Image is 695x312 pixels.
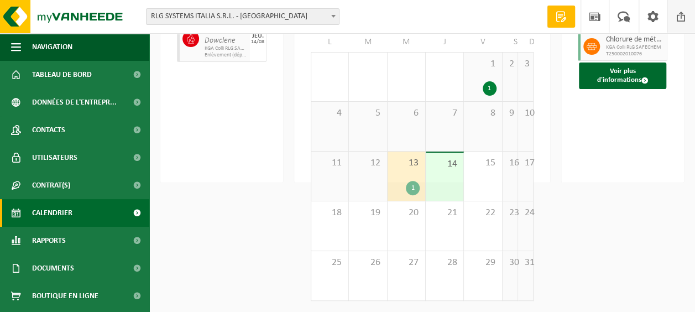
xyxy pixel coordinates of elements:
[508,157,512,169] span: 16
[146,8,339,25] span: RLG SYSTEMS ITALIA S.R.L. - TORINO
[252,33,264,39] div: JEU.
[508,257,512,269] span: 30
[464,32,502,52] td: V
[469,157,496,169] span: 15
[32,33,72,61] span: Navigation
[393,207,420,219] span: 20
[508,107,512,119] span: 9
[32,61,92,89] span: Tableau de bord
[524,207,527,219] span: 24
[147,9,339,24] span: RLG SYSTEMS ITALIA S.R.L. - TORINO
[32,227,66,254] span: Rapports
[393,157,420,169] span: 13
[205,37,236,45] i: Dowclene
[469,107,496,119] span: 8
[317,107,343,119] span: 4
[32,254,74,282] span: Documents
[32,282,98,310] span: Boutique en ligne
[32,116,65,144] span: Contacts
[524,58,527,70] span: 3
[205,45,247,52] span: KGA Colli RLG SAFECHEM
[503,32,518,52] td: S
[605,51,664,58] span: T250002010076
[431,207,458,219] span: 21
[32,144,77,171] span: Utilisateurs
[354,107,381,119] span: 5
[251,39,264,45] div: 14/08
[317,157,343,169] span: 11
[32,171,70,199] span: Contrat(s)
[579,63,666,89] button: Voir plus d'informations
[508,58,512,70] span: 2
[605,44,664,51] span: KGA Colli RLG SAFECHEM
[311,32,349,52] td: L
[406,181,420,195] div: 1
[388,32,426,52] td: M
[317,257,343,269] span: 25
[431,158,458,170] span: 14
[393,257,420,269] span: 27
[354,257,381,269] span: 26
[431,107,458,119] span: 7
[354,157,381,169] span: 12
[469,207,496,219] span: 22
[32,199,72,227] span: Calendrier
[469,257,496,269] span: 29
[524,157,527,169] span: 17
[205,52,247,59] span: Enlèvement (déplacement exclu)
[518,32,534,52] td: D
[483,81,497,96] div: 1
[317,207,343,219] span: 18
[524,257,527,269] span: 31
[605,35,664,44] span: Chlorure de méthylène
[508,207,512,219] span: 23
[426,32,464,52] td: J
[524,107,527,119] span: 10
[431,257,458,269] span: 28
[349,32,387,52] td: M
[354,207,381,219] span: 19
[469,58,496,70] span: 1
[32,89,117,116] span: Données de l'entrepr...
[393,107,420,119] span: 6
